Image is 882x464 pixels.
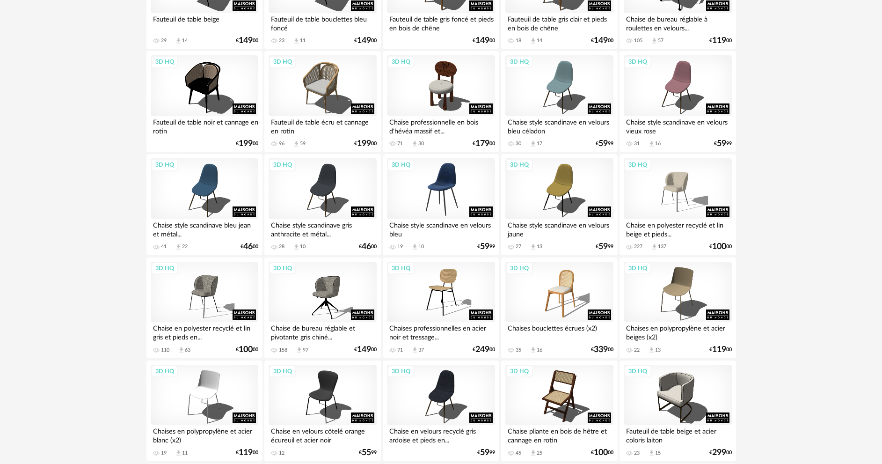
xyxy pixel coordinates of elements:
span: Download icon [651,243,658,250]
div: 16 [537,347,542,354]
div: Chaise style scandinave bleu jean et métal... [151,219,258,238]
a: 3D HQ Fauteuil de table écru et cannage en rotin 96 Download icon 59 €19900 [264,51,380,152]
span: Download icon [175,243,182,250]
div: 97 [303,347,308,354]
span: 149 [594,37,608,44]
div: 10 [418,243,424,250]
a: 3D HQ Chaise de bureau réglable et pivotante gris chiné... 158 Download icon 97 €14900 [264,258,380,359]
div: 3D HQ [269,159,296,171]
div: 3D HQ [387,159,415,171]
span: 46 [362,243,371,250]
div: Chaise en polyester recyclé et lin beige et pieds... [624,219,731,238]
span: 100 [712,243,726,250]
span: 59 [598,243,608,250]
div: € 00 [236,140,258,147]
div: 110 [161,347,169,354]
div: 14 [182,37,188,44]
div: € 00 [473,37,495,44]
div: Chaise professionnelle en bois d'hévéa massif et... [387,116,495,135]
span: Download icon [648,140,655,147]
div: Chaises en polypropylène et acier beiges (x2) [624,322,731,341]
div: € 00 [359,243,377,250]
div: 30 [516,140,521,147]
a: 3D HQ Fauteuil de table noir et cannage en rotin €19900 [146,51,262,152]
div: Fauteuil de table noir et cannage en rotin [151,116,258,135]
span: 119 [712,346,726,353]
div: 137 [658,243,666,250]
div: 3D HQ [387,262,415,274]
div: 3D HQ [151,159,178,171]
a: 3D HQ Chaise style scandinave en velours bleu céladon 30 Download icon 17 €5999 [501,51,617,152]
span: 59 [480,243,489,250]
div: 35 [516,347,521,354]
a: 3D HQ Chaise pliante en bois de hêtre et cannage en rotin 45 Download icon 25 €10000 [501,361,617,462]
div: Chaise en velours recyclé gris ardoise et pieds en... [387,425,495,444]
div: 18 [516,37,521,44]
div: € 00 [591,37,613,44]
div: Fauteuil de table beige [151,13,258,32]
div: 59 [300,140,306,147]
div: Chaise style scandinave gris anthracite et métal... [269,219,376,238]
div: 23 [634,450,640,457]
span: 119 [239,449,253,456]
div: 3D HQ [269,262,296,274]
span: 249 [475,346,489,353]
div: 41 [161,243,167,250]
a: 3D HQ Chaises en polypropylène et acier blanc (x2) 19 Download icon 11 €11900 [146,361,262,462]
a: 3D HQ Chaise style scandinave en velours jaune 27 Download icon 13 €5999 [501,154,617,255]
a: 3D HQ Chaise style scandinave gris anthracite et métal... 28 Download icon 10 €4600 [264,154,380,255]
div: € 99 [359,449,377,456]
div: € 00 [591,346,613,353]
div: Chaises bouclettes écrues (x2) [505,322,613,341]
span: 59 [717,140,726,147]
span: 100 [594,449,608,456]
div: Chaise style scandinave en velours bleu céladon [505,116,613,135]
a: 3D HQ Chaises bouclettes écrues (x2) 35 Download icon 16 €33900 [501,258,617,359]
div: 11 [182,450,188,457]
span: Download icon [648,346,655,354]
div: 31 [634,140,640,147]
div: 158 [279,347,287,354]
span: 299 [712,449,726,456]
div: Chaise style scandinave en velours vieux rose [624,116,731,135]
a: 3D HQ Chaise style scandinave bleu jean et métal... 41 Download icon 22 €4600 [146,154,262,255]
div: 3D HQ [269,56,296,68]
span: 199 [239,140,253,147]
div: 3D HQ [624,159,651,171]
span: Download icon [530,37,537,44]
span: 46 [243,243,253,250]
span: Download icon [530,449,537,457]
span: Download icon [530,243,537,250]
div: 10 [300,243,306,250]
div: 30 [418,140,424,147]
span: Download icon [293,243,300,250]
div: 37 [418,347,424,354]
span: Download icon [178,346,185,354]
a: 3D HQ Chaise professionnelle en bois d'hévéa massif et... 71 Download icon 30 €17900 [383,51,499,152]
span: 59 [598,140,608,147]
div: 227 [634,243,642,250]
div: € 99 [714,140,732,147]
div: 3D HQ [506,56,533,68]
div: 63 [185,347,190,354]
span: 55 [362,449,371,456]
span: 149 [357,346,371,353]
div: € 00 [354,346,377,353]
div: 3D HQ [506,262,533,274]
span: Download icon [411,346,418,354]
div: 25 [537,450,542,457]
div: € 00 [709,346,732,353]
div: 11 [300,37,306,44]
div: € 00 [709,37,732,44]
span: 59 [480,449,489,456]
span: 149 [357,37,371,44]
div: 28 [279,243,284,250]
div: 96 [279,140,284,147]
div: Chaise pliante en bois de hêtre et cannage en rotin [505,425,613,444]
div: Chaise de bureau réglable à roulettes en velours... [624,13,731,32]
div: € 00 [354,140,377,147]
div: 3D HQ [387,56,415,68]
div: Chaise style scandinave en velours jaune [505,219,613,238]
div: 13 [537,243,542,250]
div: 19 [161,450,167,457]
